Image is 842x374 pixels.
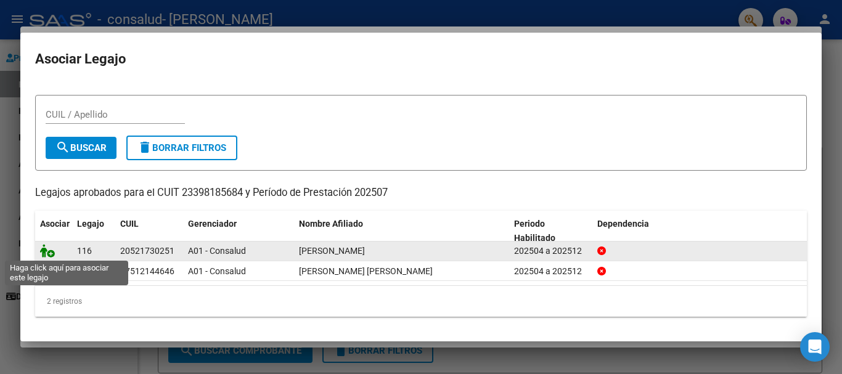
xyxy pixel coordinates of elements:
datatable-header-cell: Periodo Habilitado [509,211,592,251]
span: Legajo [77,219,104,229]
span: A01 - Consalud [188,246,246,256]
span: MORINIGO VICTORIA SHAIEL [299,266,433,276]
datatable-header-cell: Nombre Afiliado [294,211,509,251]
datatable-header-cell: Dependencia [592,211,807,251]
span: 115 [77,266,92,276]
span: Asociar [40,219,70,229]
datatable-header-cell: Asociar [35,211,72,251]
div: 27512144646 [120,264,174,278]
span: Gerenciador [188,219,237,229]
button: Borrar Filtros [126,136,237,160]
button: Buscar [46,137,116,159]
span: Periodo Habilitado [514,219,555,243]
datatable-header-cell: Legajo [72,211,115,251]
span: Borrar Filtros [137,142,226,153]
div: Open Intercom Messenger [800,332,830,362]
div: 20521730251 [120,244,174,258]
span: MORINIGO DUSTIN ISAIAS [299,246,365,256]
datatable-header-cell: Gerenciador [183,211,294,251]
span: Buscar [55,142,107,153]
div: 202504 a 202512 [514,264,587,278]
datatable-header-cell: CUIL [115,211,183,251]
span: Dependencia [597,219,649,229]
p: Legajos aprobados para el CUIT 23398185684 y Período de Prestación 202507 [35,185,807,201]
mat-icon: delete [137,140,152,155]
div: 2 registros [35,286,807,317]
span: A01 - Consalud [188,266,246,276]
h2: Asociar Legajo [35,47,807,71]
div: 202504 a 202512 [514,244,587,258]
span: Nombre Afiliado [299,219,363,229]
mat-icon: search [55,140,70,155]
span: 116 [77,246,92,256]
span: CUIL [120,219,139,229]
